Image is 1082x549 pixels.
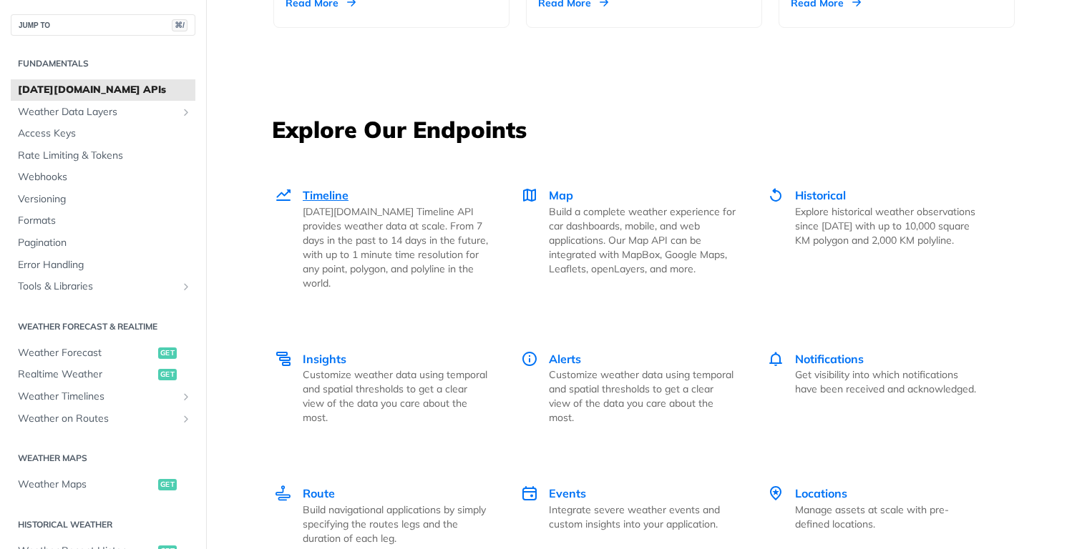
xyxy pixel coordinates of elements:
span: Weather Forecast [18,346,155,360]
a: Rate Limiting & Tokens [11,145,195,167]
span: Weather on Routes [18,412,177,426]
img: Alerts [521,350,538,367]
span: Weather Timelines [18,390,177,404]
span: Pagination [18,236,192,250]
img: Locations [767,485,784,502]
a: [DATE][DOMAIN_NAME] APIs [11,79,195,101]
span: Access Keys [18,127,192,141]
span: Insights [303,352,346,366]
span: Timeline [303,188,349,202]
img: Map [521,187,538,204]
a: Timeline Timeline [DATE][DOMAIN_NAME] Timeline API provides weather data at scale. From 7 days in... [273,157,505,320]
a: Error Handling [11,254,195,276]
span: Locations [795,486,847,500]
p: Customize weather data using temporal and spatial thresholds to get a clear view of the data you ... [549,367,736,425]
a: Versioning [11,189,195,210]
span: Notifications [795,352,864,366]
span: get [158,347,177,359]
p: Customize weather data using temporal and spatial thresholds to get a clear view of the data you ... [303,367,489,425]
h2: Fundamentals [11,57,195,70]
span: get [158,479,177,490]
h2: Weather Maps [11,452,195,465]
h3: Explore Our Endpoints [272,114,1016,145]
a: Pagination [11,232,195,254]
a: Weather TimelinesShow subpages for Weather Timelines [11,386,195,407]
p: Build navigational applications by simply specifying the routes legs and the duration of each leg. [303,503,489,545]
a: Alerts Alerts Customize weather data using temporal and spatial thresholds to get a clear view of... [505,320,751,455]
span: Events [549,486,586,500]
a: Weather Data LayersShow subpages for Weather Data Layers [11,102,195,123]
img: Notifications [767,350,784,367]
span: Webhooks [18,170,192,184]
span: Weather Maps [18,478,155,492]
a: Weather Forecastget [11,342,195,364]
img: Insights [275,350,292,367]
span: Realtime Weather [18,367,155,382]
span: Rate Limiting & Tokens [18,149,192,163]
img: Historical [767,187,784,204]
a: Map Map Build a complete weather experience for car dashboards, mobile, and web applications. Our... [505,157,751,320]
p: Get visibility into which notifications have been received and acknowledged. [795,367,982,396]
a: Weather on RoutesShow subpages for Weather on Routes [11,408,195,430]
a: Tools & LibrariesShow subpages for Tools & Libraries [11,276,195,297]
img: Events [521,485,538,502]
button: Show subpages for Weather Timelines [180,391,192,402]
span: Versioning [18,192,192,207]
p: Manage assets at scale with pre-defined locations. [795,503,982,531]
p: Explore historical weather observations since [DATE] with up to 10,000 square KM polygon and 2,00... [795,204,982,247]
span: Alerts [549,352,581,366]
img: Route [275,485,292,502]
button: Show subpages for Weather Data Layers [180,107,192,118]
span: ⌘/ [172,19,187,31]
span: Weather Data Layers [18,105,177,119]
button: Show subpages for Weather on Routes [180,413,192,425]
a: Insights Insights Customize weather data using temporal and spatial thresholds to get a clear vie... [273,320,505,455]
h2: Weather Forecast & realtime [11,320,195,333]
span: Map [549,188,573,202]
span: [DATE][DOMAIN_NAME] APIs [18,83,192,97]
a: Webhooks [11,167,195,188]
span: Error Handling [18,258,192,272]
a: Historical Historical Explore historical weather observations since [DATE] with up to 10,000 squa... [751,157,998,320]
span: Historical [795,188,846,202]
span: get [158,369,177,380]
a: Access Keys [11,123,195,144]
a: Realtime Weatherget [11,364,195,385]
a: Formats [11,210,195,232]
h2: Historical Weather [11,518,195,531]
img: Timeline [275,187,292,204]
span: Route [303,486,335,500]
button: JUMP TO⌘/ [11,14,195,36]
a: Weather Mapsget [11,474,195,495]
p: [DATE][DOMAIN_NAME] Timeline API provides weather data at scale. From 7 days in the past to 14 da... [303,204,489,290]
span: Tools & Libraries [18,280,177,294]
button: Show subpages for Tools & Libraries [180,281,192,292]
p: Build a complete weather experience for car dashboards, mobile, and web applications. Our Map API... [549,204,736,276]
a: Notifications Notifications Get visibility into which notifications have been received and acknow... [751,320,998,455]
span: Formats [18,214,192,228]
p: Integrate severe weather events and custom insights into your application. [549,503,736,531]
